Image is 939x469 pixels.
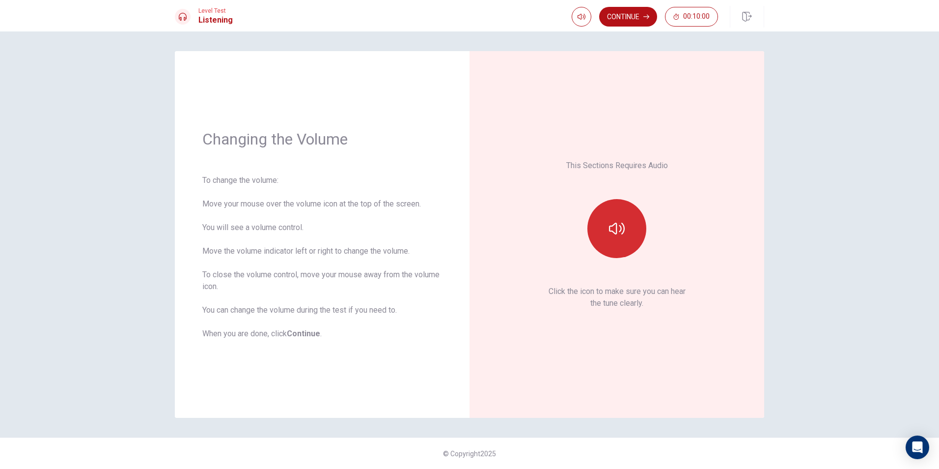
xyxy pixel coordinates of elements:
[202,129,442,149] h1: Changing the Volume
[198,14,233,26] h1: Listening
[202,175,442,340] div: To change the volume: Move your mouse over the volume icon at the top of the screen. You will see...
[198,7,233,14] span: Level Test
[599,7,657,27] button: Continue
[549,286,686,309] p: Click the icon to make sure you can hear the tune clearly.
[906,436,929,459] div: Open Intercom Messenger
[287,329,320,338] b: Continue
[665,7,718,27] button: 00:10:00
[443,450,496,458] span: © Copyright 2025
[566,160,668,172] p: This Sections Requires Audio
[683,13,710,21] span: 00:10:00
